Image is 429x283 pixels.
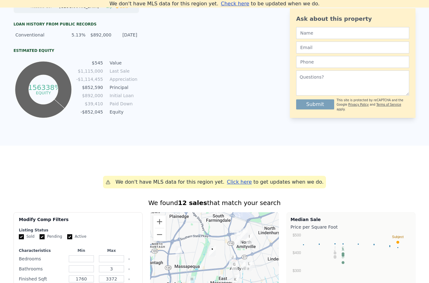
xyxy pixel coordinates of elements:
div: 90 Offaly St [232,227,244,243]
input: Sold [19,234,24,239]
div: 257 Lake Dr [243,258,255,274]
td: -$852,045 [76,108,103,115]
a: Terms of Service [376,103,401,106]
text: $300 [293,269,301,273]
label: Active [67,234,86,239]
div: Estimated Equity [14,48,139,53]
td: $1,115,000 [76,68,103,75]
div: 5.13% [63,32,85,38]
text: $400 [293,251,301,255]
strong: 12 sales [178,199,207,207]
button: Zoom out [153,228,166,241]
div: Median Sale [291,216,411,223]
input: Phone [296,56,409,68]
div: We found that match your search [14,198,415,207]
button: Clear [128,278,130,280]
div: Listing Status [19,228,137,233]
td: Equity [108,108,137,115]
text: L [334,250,336,254]
text: I [334,246,335,249]
button: Clear [128,268,130,270]
div: Min [68,248,95,253]
a: Privacy Policy [348,103,369,106]
div: 164 Sterling Pl [226,252,238,267]
tspan: -156338% [26,84,61,92]
button: Submit [296,99,334,109]
span: Sale [120,4,128,9]
input: Email [296,42,409,53]
label: Sold [19,234,35,239]
td: Appreciation [108,76,137,83]
td: Paid Down [108,100,137,107]
div: Ask about this property [296,14,409,23]
td: $39,410 [76,100,103,107]
div: Price per Square Foot [291,223,411,231]
span: [GEOGRAPHIC_DATA] [59,4,99,9]
input: Pending [40,234,45,239]
span: Check here [221,1,249,7]
td: Principal [108,84,137,91]
text: E [342,246,344,250]
text: K [334,249,336,253]
text: D [342,255,344,259]
label: Pending [40,234,62,239]
div: $892,000 [89,32,111,38]
div: 217 1st Ave [206,243,218,259]
div: We don't have MLS data for this region yet. [116,178,225,186]
input: Active [67,234,72,239]
div: Bedrooms [19,254,65,263]
td: $545 [76,59,103,66]
input: Name [296,27,409,39]
tspan: equity [36,90,51,95]
div: 136 Union Ave [238,258,250,273]
div: 104 Madison Ave [232,232,244,248]
span: Nassau Co. [31,4,52,9]
div: Bathrooms [19,264,65,273]
div: [DATE] [115,32,137,38]
td: Last Sale [108,68,137,75]
td: $892,000 [76,92,103,99]
span: Click here [227,179,252,185]
button: Zoom in [153,215,166,228]
div: Modify Comp Filters [19,216,137,228]
text: A [342,248,345,252]
text: Subject [392,235,404,239]
td: Initial Loan [108,92,137,99]
div: This site is protected by reCAPTCHA and the Google and apply. [337,98,409,112]
div: Max [98,248,125,253]
td: $852,590 [76,84,103,91]
td: -$1,114,455 [76,76,103,83]
div: 4071 Remsen St [173,244,185,259]
div: 30 Autumn Ln [238,226,250,241]
div: 88 Warren St [243,231,255,247]
text: $500 [293,233,301,237]
div: Characteristics [19,248,65,253]
div: Loan history from public records [14,22,139,27]
div: Conventional [15,32,60,38]
button: Clear [128,258,130,260]
div: to get updates when we do. [227,178,324,186]
td: Value [108,59,137,66]
div: 136 Homestead Ave [228,259,240,275]
span: Zip [106,4,112,9]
